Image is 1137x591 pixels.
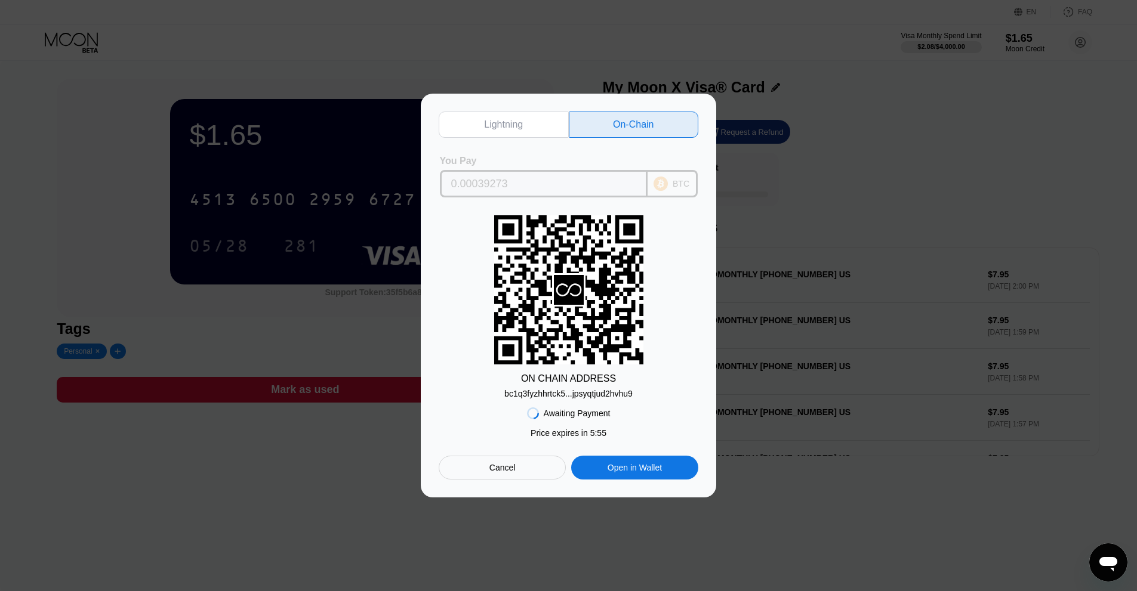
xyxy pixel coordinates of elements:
div: On-Chain [613,119,654,131]
div: Lightning [484,119,523,131]
div: Open in Wallet [571,456,698,479]
div: BTC [673,179,689,188]
div: ON CHAIN ADDRESS [521,373,616,384]
div: You PayBTC [439,156,698,197]
div: bc1q3fyzhhrtck5...jpsyqtjud2hvhu9 [504,384,633,398]
div: You Pay [440,156,648,166]
div: Cancel [489,462,516,473]
iframe: Button to launch messaging window [1089,543,1127,581]
div: Lightning [439,112,569,138]
div: Open in Wallet [608,462,662,473]
div: Cancel [439,456,566,479]
div: Awaiting Payment [544,409,611,418]
span: 5 : 55 [590,428,606,438]
div: Price expires in [531,428,606,438]
div: On-Chain [569,112,699,138]
div: bc1q3fyzhhrtck5...jpsyqtjud2hvhu9 [504,389,633,398]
